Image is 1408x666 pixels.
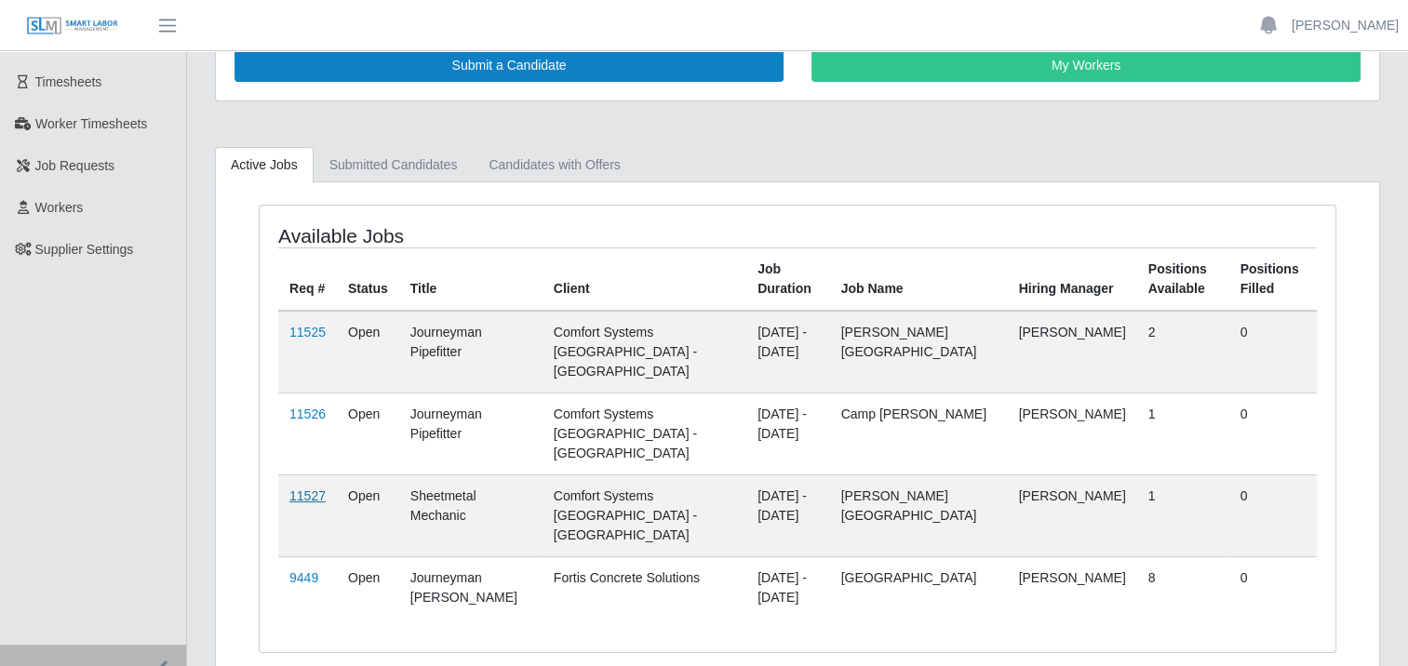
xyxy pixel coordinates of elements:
[399,311,543,393] td: Journeyman Pipefitter
[1008,474,1137,556] td: [PERSON_NAME]
[215,147,314,183] a: Active Jobs
[1137,474,1229,556] td: 1
[314,147,474,183] a: Submitted Candidates
[1229,393,1318,474] td: 0
[543,311,746,393] td: Comfort Systems [GEOGRAPHIC_DATA] - [GEOGRAPHIC_DATA]
[337,393,399,474] td: Open
[543,393,746,474] td: Comfort Systems [GEOGRAPHIC_DATA] - [GEOGRAPHIC_DATA]
[811,49,1361,82] a: My Workers
[35,200,84,215] span: Workers
[1008,311,1137,393] td: [PERSON_NAME]
[289,406,326,421] a: 11526
[337,556,399,619] td: Open
[1292,16,1399,35] a: [PERSON_NAME]
[289,325,326,340] a: 11525
[830,247,1008,311] th: Job Name
[278,247,337,311] th: Req #
[543,474,746,556] td: Comfort Systems [GEOGRAPHIC_DATA] - [GEOGRAPHIC_DATA]
[830,474,1008,556] td: [PERSON_NAME][GEOGRAPHIC_DATA]
[1137,311,1229,393] td: 2
[337,311,399,393] td: Open
[1137,556,1229,619] td: 8
[830,393,1008,474] td: Camp [PERSON_NAME]
[26,16,119,36] img: SLM Logo
[746,556,829,619] td: [DATE] - [DATE]
[235,49,784,82] a: Submit a Candidate
[746,474,829,556] td: [DATE] - [DATE]
[399,393,543,474] td: Journeyman Pipefitter
[35,116,147,131] span: Worker Timesheets
[1008,247,1137,311] th: Hiring Manager
[1229,247,1318,311] th: Positions Filled
[35,74,102,89] span: Timesheets
[1229,556,1318,619] td: 0
[543,556,746,619] td: Fortis Concrete Solutions
[399,247,543,311] th: Title
[1008,556,1137,619] td: [PERSON_NAME]
[35,242,134,257] span: Supplier Settings
[1008,393,1137,474] td: [PERSON_NAME]
[337,247,399,311] th: Status
[399,474,543,556] td: Sheetmetal Mechanic
[746,311,829,393] td: [DATE] - [DATE]
[399,556,543,619] td: Journeyman [PERSON_NAME]
[278,224,695,247] h4: Available Jobs
[1137,393,1229,474] td: 1
[746,393,829,474] td: [DATE] - [DATE]
[746,247,829,311] th: Job Duration
[1229,474,1318,556] td: 0
[1137,247,1229,311] th: Positions Available
[337,474,399,556] td: Open
[1229,311,1318,393] td: 0
[289,488,326,503] a: 11527
[35,158,115,173] span: Job Requests
[543,247,746,311] th: Client
[473,147,636,183] a: Candidates with Offers
[830,556,1008,619] td: [GEOGRAPHIC_DATA]
[289,570,318,585] a: 9449
[830,311,1008,393] td: [PERSON_NAME][GEOGRAPHIC_DATA]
